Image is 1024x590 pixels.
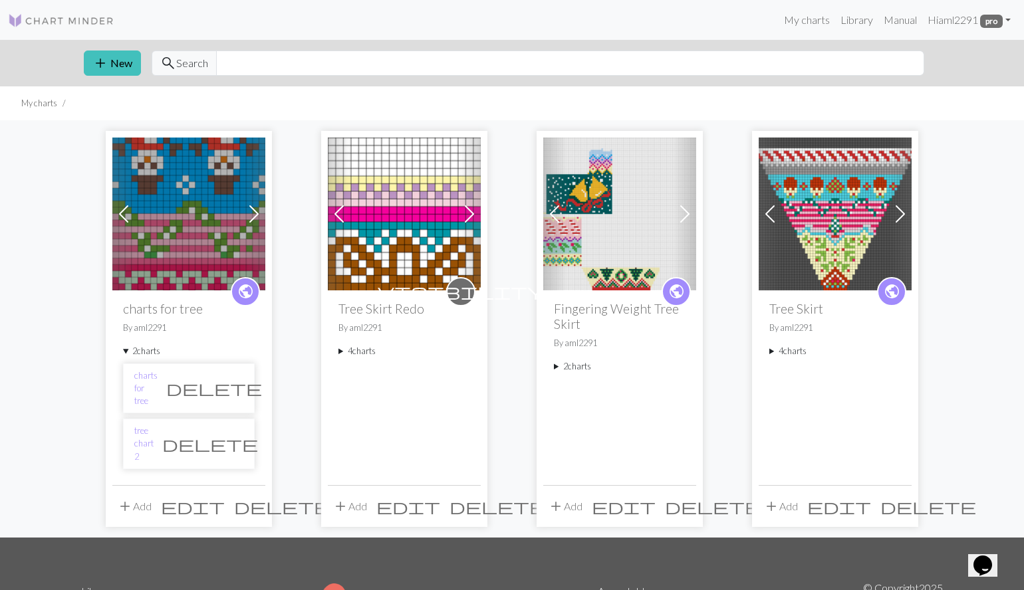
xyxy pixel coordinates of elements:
h2: Tree Skirt [769,301,901,316]
span: public [668,281,685,302]
button: Add [112,494,156,519]
a: public [877,277,906,306]
i: public [668,278,685,305]
p: By aml2291 [123,322,255,334]
button: New [84,50,141,76]
button: Delete chart [154,431,267,456]
a: public [231,277,260,306]
i: private [378,278,544,305]
img: Chart 1_190 to 256 [328,138,481,290]
span: delete [166,379,262,397]
button: Add [543,494,587,519]
span: edit [807,497,871,516]
summary: 4charts [769,345,901,357]
span: edit [376,497,440,516]
summary: 2charts [554,360,686,373]
p: By aml2291 [554,337,686,349]
i: Edit [376,498,440,514]
span: delete [449,497,545,516]
a: Chart 1_190 to 256 [328,206,481,219]
button: Edit [156,494,229,519]
button: Delete [229,494,334,519]
span: add [763,497,779,516]
a: Library [835,7,878,33]
h2: Tree Skirt Redo [338,301,470,316]
img: charts for tree [112,138,265,290]
button: Add [759,494,803,519]
button: Delete [445,494,550,519]
span: add [117,497,133,516]
button: Edit [372,494,445,519]
h2: charts for tree [123,301,255,316]
img: Logo [8,13,114,29]
li: My charts [21,97,57,110]
a: tree chart 2 [134,425,154,463]
span: edit [161,497,225,516]
a: public [662,277,691,306]
button: Edit [587,494,660,519]
button: Delete [660,494,765,519]
span: delete [234,497,330,516]
button: Add [328,494,372,519]
span: edit [592,497,656,516]
p: By aml2291 [338,322,470,334]
span: public [237,281,254,302]
a: charts for tree [134,369,158,408]
button: Delete chart [158,375,271,401]
span: Search [176,55,208,71]
h2: Fingering Weight Tree Skirt [554,301,686,332]
span: delete [162,435,258,453]
button: Edit [803,494,876,519]
span: add [92,54,108,72]
span: search [160,54,176,72]
p: By aml2291 [769,322,901,334]
span: add [548,497,564,516]
a: Hiaml2291 pro [922,7,1016,33]
a: Fingering Weight Tree Skirt [543,206,696,219]
i: public [884,278,900,305]
button: Delete [876,494,981,519]
span: delete [665,497,761,516]
iframe: chat widget [968,537,1011,577]
span: public [884,281,900,302]
a: My charts [779,7,835,33]
i: Edit [592,498,656,514]
span: add [332,497,348,516]
a: charts for tree [112,206,265,219]
span: visibility [378,281,544,302]
i: Edit [807,498,871,514]
i: public [237,278,254,305]
summary: 4charts [338,345,470,357]
a: Manual [878,7,922,33]
span: pro [980,15,1003,28]
summary: 2charts [123,345,255,357]
i: Edit [161,498,225,514]
span: delete [880,497,976,516]
img: treeskirt [759,138,912,290]
img: Fingering Weight Tree Skirt [543,138,696,290]
a: treeskirt [759,206,912,219]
